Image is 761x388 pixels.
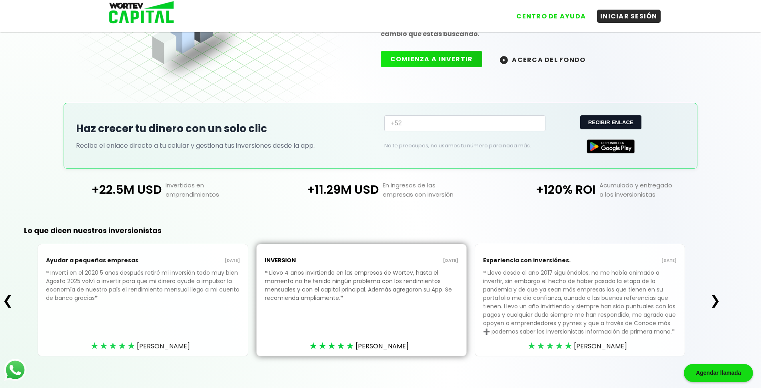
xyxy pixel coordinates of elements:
[587,139,635,153] img: Google Play
[4,359,26,381] img: logos_whatsapp-icon.242b2217.svg
[46,269,240,314] p: Invertí en el 2020 5 años después retiré mi inversión todo muy bien Agosto 2025 volví a invertir ...
[46,269,50,277] span: ❝
[362,257,458,264] p: [DATE]
[595,181,706,199] p: Acumulado y entregado a los inversionistas
[265,269,458,314] p: Llevo 4 años invirtiendo en las empresas de Wortev, hasta el momento no he tenido ningún problema...
[513,10,589,23] button: CENTRO DE AYUDA
[707,292,723,308] button: ❯
[356,341,409,351] span: [PERSON_NAME]
[528,340,574,352] div: ★★★★★
[265,252,362,269] p: INVERSION
[483,252,580,269] p: Experiencia con inversiónes.
[489,181,595,199] p: +120% ROI
[684,364,753,382] div: Agendar llamada
[580,257,677,264] p: [DATE]
[505,4,589,23] a: CENTRO DE AYUDA
[76,141,376,151] p: Recibe el enlace directo a tu celular y gestiona tus inversiones desde la app.
[137,341,190,351] span: [PERSON_NAME]
[162,181,272,199] p: Invertidos en emprendimientos
[265,269,269,277] span: ❝
[379,181,489,199] p: En ingresos de las empresas con inversión
[381,51,483,67] button: COMIENZA A INVERTIR
[46,252,143,269] p: Ayudar a pequeñas empresas
[340,294,345,302] span: ❞
[597,10,661,23] button: INICIAR SESIÓN
[272,181,378,199] p: +11.29M USD
[574,341,627,351] span: [PERSON_NAME]
[672,328,676,336] span: ❞
[76,121,376,137] h2: Haz crecer tu dinero con un solo clic
[490,51,595,68] button: ACERCA DEL FONDO
[91,340,137,352] div: ★★★★★
[143,257,240,264] p: [DATE]
[483,269,487,277] span: ❝
[580,115,641,129] button: RECIBIR ENLACE
[310,340,356,352] div: ★★★★★
[55,181,162,199] p: +22.5M USD
[381,54,491,64] a: COMIENZA A INVERTIR
[483,269,677,348] p: Llevo desde el año 2017 siguiéndolos, no me había animado a invertir, sin embargo el hecho de hab...
[95,294,99,302] span: ❞
[589,4,661,23] a: INICIAR SESIÓN
[500,56,508,64] img: wortev-capital-acerca-del-fondo
[384,142,533,149] p: No te preocupes, no usamos tu número para nada más.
